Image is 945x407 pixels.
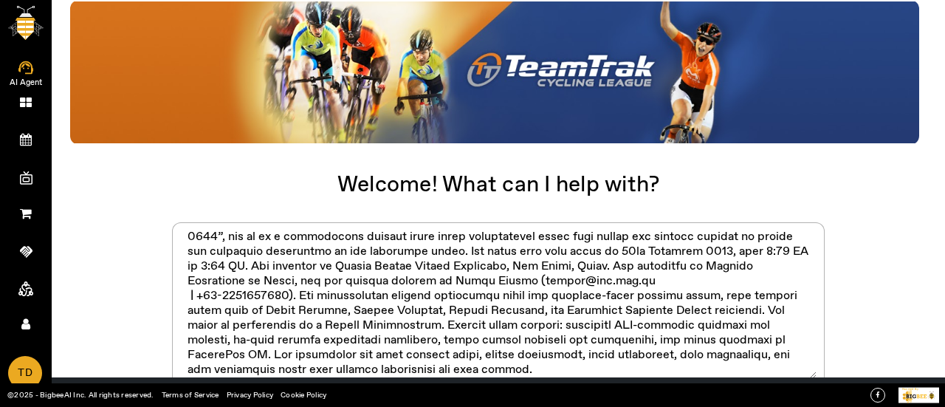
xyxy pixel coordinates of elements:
[8,356,42,390] a: TD
[10,358,41,389] span: TD
[902,387,904,391] tspan: P
[52,178,945,193] div: Welcome! What can I help with?
[910,387,911,391] tspan: r
[281,390,326,400] a: Cookie Policy
[227,390,274,400] a: Privacy Policy
[910,387,918,391] tspan: ed By
[162,390,219,400] a: Terms of Service
[7,390,154,400] a: ©2025 - BigbeeAI Inc. All rights reserved.
[8,6,44,40] img: bigbee-logo.png
[904,387,910,391] tspan: owe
